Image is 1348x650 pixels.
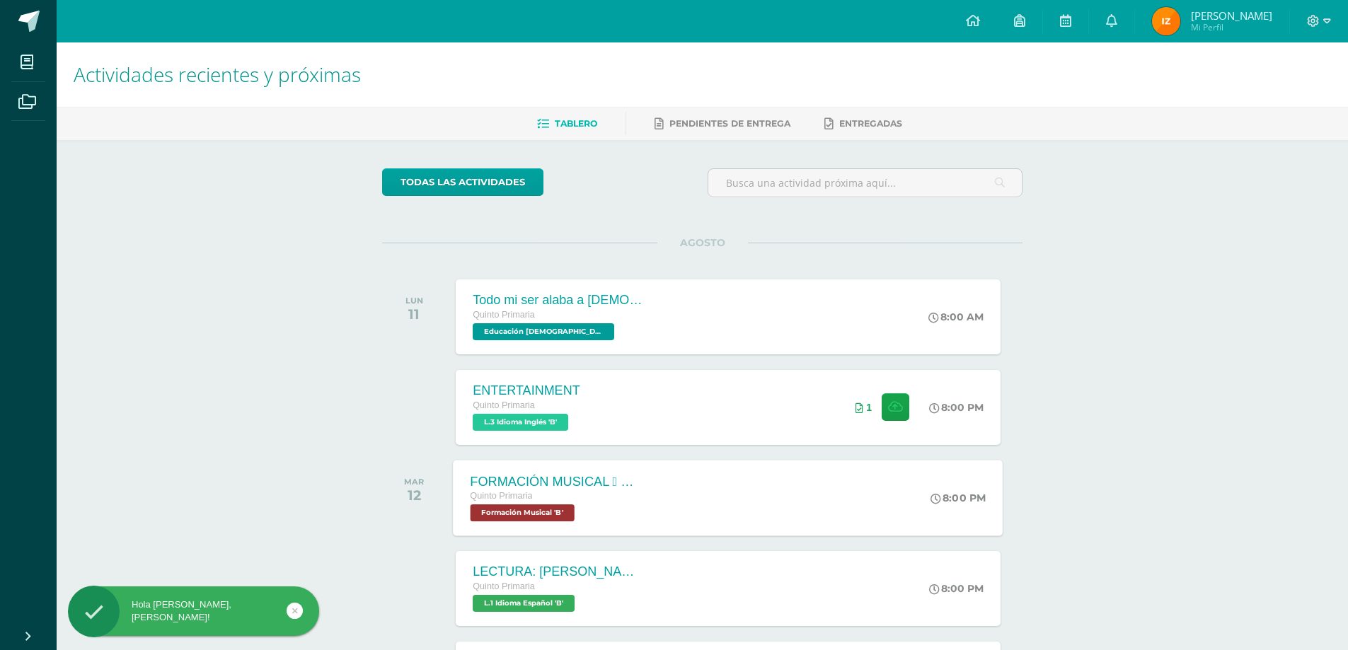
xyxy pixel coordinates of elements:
[824,112,902,135] a: Entregadas
[669,118,790,129] span: Pendientes de entrega
[471,504,575,521] span: Formación Musical 'B'
[555,118,597,129] span: Tablero
[382,168,543,196] a: todas las Actividades
[404,487,424,504] div: 12
[405,296,423,306] div: LUN
[473,293,643,308] div: Todo mi ser alaba a [DEMOGRAPHIC_DATA]
[473,414,568,431] span: L.3 Idioma Inglés 'B'
[928,311,984,323] div: 8:00 AM
[929,582,984,595] div: 8:00 PM
[473,383,580,398] div: ENTERTAINMENT
[471,491,533,501] span: Quinto Primaria
[1191,21,1272,33] span: Mi Perfil
[473,581,535,591] span: Quinto Primaria
[471,474,642,489] div: FORMACIÓN MUSICAL  EJERCICIO RITMICO
[708,169,1022,197] input: Busca una actividad próxima aquí...
[839,118,902,129] span: Entregadas
[1152,7,1180,35] img: 3dafd89dacaac098ab242b438340a659.png
[473,323,614,340] span: Educación Cristiana 'B'
[473,400,535,410] span: Quinto Primaria
[473,310,535,320] span: Quinto Primaria
[866,402,872,413] span: 1
[405,306,423,323] div: 11
[404,477,424,487] div: MAR
[931,492,986,504] div: 8:00 PM
[655,112,790,135] a: Pendientes de entrega
[856,402,872,413] div: Archivos entregados
[1191,8,1272,23] span: [PERSON_NAME]
[657,236,748,249] span: AGOSTO
[537,112,597,135] a: Tablero
[74,61,361,88] span: Actividades recientes y próximas
[929,401,984,414] div: 8:00 PM
[473,564,643,579] div: LECTURA: [PERSON_NAME] EL DIBUJANTE
[473,595,575,612] span: L.1 Idioma Español 'B'
[68,598,319,624] div: Hola [PERSON_NAME], [PERSON_NAME]!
